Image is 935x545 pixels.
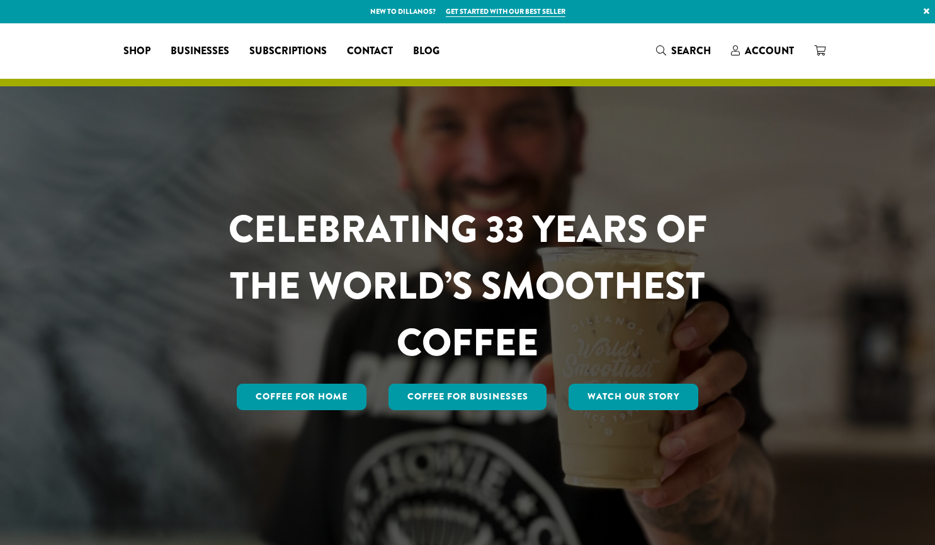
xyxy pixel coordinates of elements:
[191,201,744,371] h1: CELEBRATING 33 YEARS OF THE WORLD’S SMOOTHEST COFFEE
[347,43,393,59] span: Contact
[249,43,327,59] span: Subscriptions
[171,43,229,59] span: Businesses
[113,41,161,61] a: Shop
[237,384,366,410] a: Coffee for Home
[123,43,150,59] span: Shop
[646,40,721,61] a: Search
[671,43,711,58] span: Search
[446,6,565,17] a: Get started with our best seller
[388,384,547,410] a: Coffee For Businesses
[569,384,698,410] a: Watch Our Story
[413,43,439,59] span: Blog
[745,43,794,58] span: Account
